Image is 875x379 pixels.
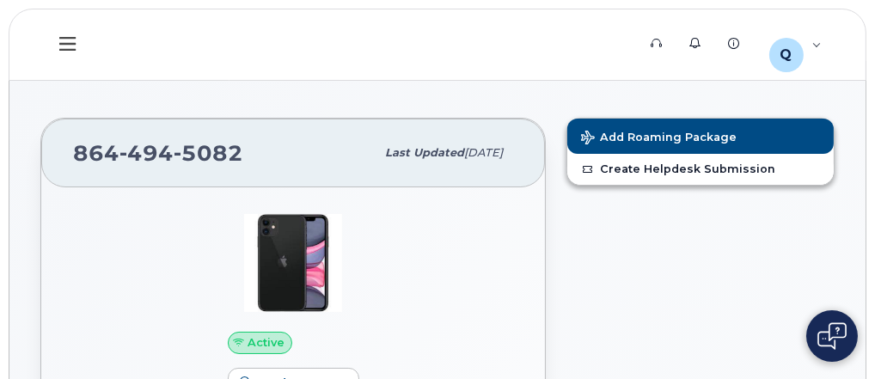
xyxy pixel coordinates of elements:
span: Last updated [385,146,464,159]
img: iPhone_11.jpg [242,211,345,315]
div: QTB6860 [757,28,834,62]
span: 494 [119,140,174,166]
button: Add Roaming Package [567,119,834,154]
span: Add Roaming Package [581,131,737,147]
span: 5082 [174,140,243,166]
span: Active [248,334,285,351]
a: Create Helpdesk Submission [567,154,834,185]
img: Open chat [817,322,847,350]
span: [DATE] [464,146,503,159]
span: 864 [73,140,243,166]
span: Q [780,45,792,65]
